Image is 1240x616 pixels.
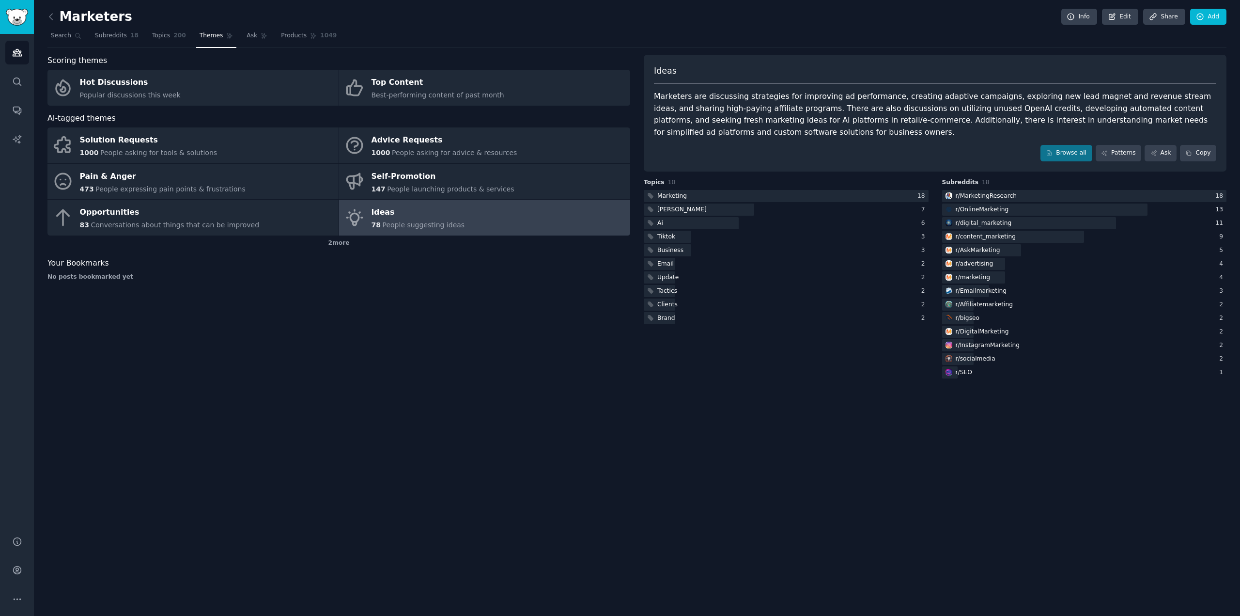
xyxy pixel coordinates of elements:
div: 2 [1219,314,1226,323]
span: People launching products & services [387,185,514,193]
img: DigitalMarketing [945,328,952,335]
div: 2 [1219,328,1226,336]
span: Topics [644,178,665,187]
a: content_marketingr/content_marketing9 [942,231,1227,243]
a: Pain & Anger473People expressing pain points & frustrations [47,164,339,200]
div: 9 [1219,233,1226,241]
div: Advice Requests [372,133,517,148]
div: Self-Promotion [372,169,514,184]
a: Browse all [1040,145,1092,161]
img: OnlineMarketing [945,206,952,213]
span: People expressing pain points & frustrations [95,185,246,193]
a: Affiliatemarketingr/Affiliatemarketing2 [942,299,1227,311]
a: marketingr/marketing4 [942,271,1227,284]
a: [PERSON_NAME]7 [644,204,929,216]
a: Marketing18 [644,190,929,202]
div: r/ socialmedia [956,355,995,363]
a: InstagramMarketingr/InstagramMarketing2 [942,339,1227,351]
a: Share [1143,9,1185,25]
img: Affiliatemarketing [945,301,952,308]
a: Patterns [1096,145,1141,161]
div: Top Content [372,75,504,91]
img: MarketingResearch [945,192,952,199]
div: r/ DigitalMarketing [956,328,1009,336]
div: r/ digital_marketing [956,219,1012,228]
span: Best-performing content of past month [372,91,504,99]
div: r/ SEO [956,368,972,377]
a: Top ContentBest-performing content of past month [339,70,630,106]
a: AskMarketingr/AskMarketing5 [942,244,1227,256]
div: Marketing [657,192,687,201]
div: 3 [921,233,929,241]
span: 200 [173,32,186,40]
div: Email [657,260,674,269]
a: Tiktok3 [644,231,929,243]
span: Ask [247,32,257,40]
span: People suggesting ideas [382,221,465,229]
div: 18 [1215,192,1226,201]
span: Topics [152,32,170,40]
img: digital_marketing [945,220,952,226]
div: Tiktok [657,233,675,241]
div: r/ InstagramMarketing [956,341,1020,350]
div: Hot Discussions [80,75,181,91]
a: Email2 [644,258,929,270]
span: 1049 [320,32,337,40]
div: r/ MarketingResearch [956,192,1017,201]
a: advertisingr/advertising4 [942,258,1227,270]
img: advertising [945,260,952,267]
span: Products [281,32,307,40]
span: 78 [372,221,381,229]
a: Edit [1102,9,1138,25]
span: 1000 [80,149,99,157]
a: Add [1190,9,1226,25]
span: People asking for advice & resources [392,149,517,157]
a: bigseor/bigseo2 [942,312,1227,324]
span: 147 [372,185,386,193]
img: marketing [945,274,952,281]
span: Conversations about things that can be improved [91,221,259,229]
div: 2 [1219,341,1226,350]
span: Popular discussions this week [80,91,181,99]
div: Update [657,273,679,282]
div: Brand [657,314,675,323]
div: Opportunities [80,205,260,221]
div: 2 [921,287,929,296]
span: Your Bookmarks [47,257,109,269]
a: SEOr/SEO1 [942,366,1227,379]
span: 18 [130,32,139,40]
div: 3 [1219,287,1226,296]
span: Search [51,32,71,40]
span: Themes [200,32,223,40]
a: Update2 [644,271,929,284]
div: 5 [1219,246,1226,255]
img: SEO [945,369,952,376]
div: Marketers are discussing strategies for improving ad performance, creating adaptive campaigns, ex... [654,91,1216,138]
div: r/ content_marketing [956,233,1016,241]
a: Brand2 [644,312,929,324]
button: Copy [1180,145,1216,161]
div: r/ Emailmarketing [956,287,1007,296]
img: content_marketing [945,233,952,240]
a: Emailmarketingr/Emailmarketing3 [942,285,1227,297]
a: Subreddits18 [92,28,142,48]
div: 7 [921,205,929,214]
div: 4 [1219,260,1226,269]
a: Tactics2 [644,285,929,297]
div: 2 [1219,300,1226,309]
a: Self-Promotion147People launching products & services [339,164,630,200]
div: Pain & Anger [80,169,246,184]
a: Clients2 [644,299,929,311]
a: Ai6 [644,217,929,229]
a: Search [47,28,85,48]
div: 2 [921,314,929,323]
img: Emailmarketing [945,287,952,294]
div: Tactics [657,287,677,296]
div: r/ OnlineMarketing [956,205,1009,214]
a: Opportunities83Conversations about things that can be improved [47,200,339,236]
div: No posts bookmarked yet [47,273,630,282]
a: Solution Requests1000People asking for tools & solutions [47,127,339,163]
div: 13 [1215,205,1226,214]
a: DigitalMarketingr/DigitalMarketing2 [942,326,1227,338]
a: Advice Requests1000People asking for advice & resources [339,127,630,163]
